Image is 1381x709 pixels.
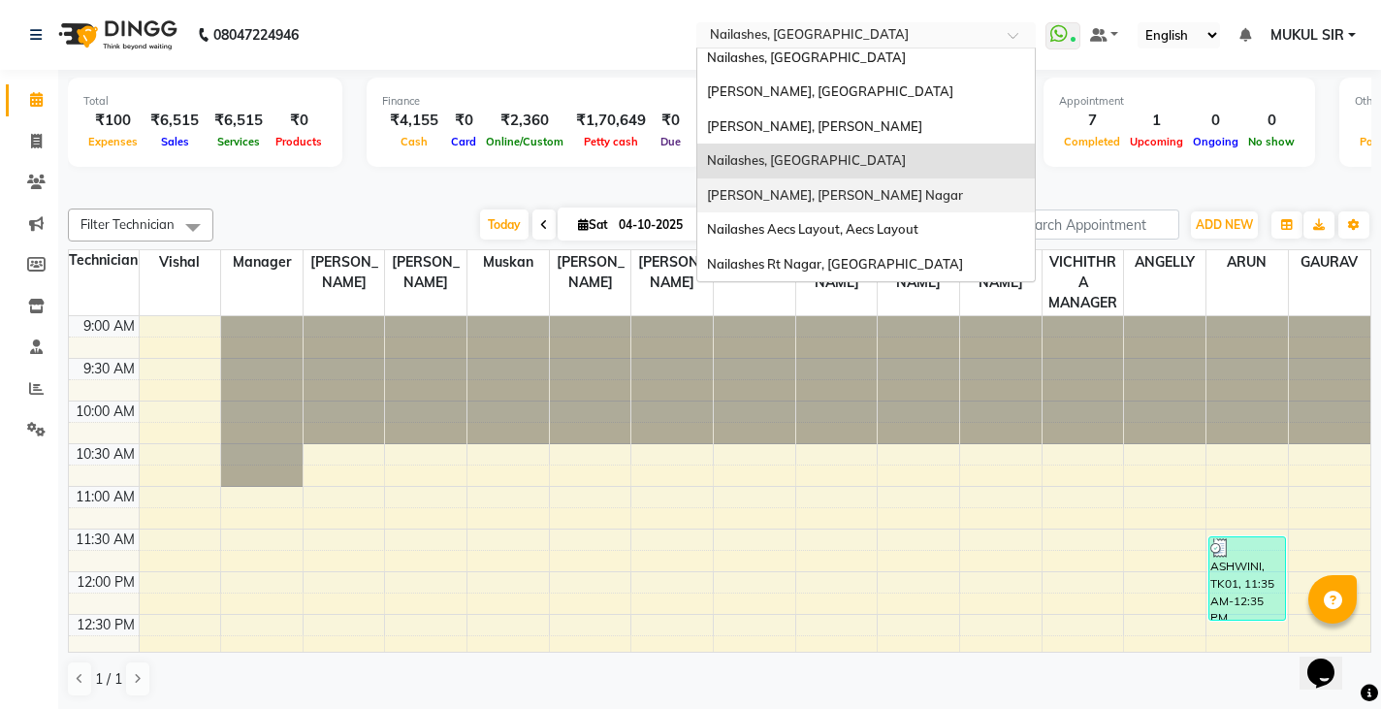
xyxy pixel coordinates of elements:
[707,256,963,272] span: Nailashes Rt Nagar, [GEOGRAPHIC_DATA]
[221,250,303,274] span: Manager
[72,402,139,422] div: 10:00 AM
[80,316,139,337] div: 9:00 AM
[83,93,327,110] div: Total
[271,110,327,132] div: ₹0
[481,135,568,148] span: Online/Custom
[1243,135,1300,148] span: No show
[382,110,446,132] div: ₹4,155
[613,210,710,240] input: 2025-10-04
[72,444,139,465] div: 10:30 AM
[72,487,139,507] div: 11:00 AM
[73,615,139,635] div: 12:30 PM
[1270,25,1344,46] span: MUKUL SIR
[656,135,686,148] span: Due
[207,110,271,132] div: ₹6,515
[49,8,182,62] img: logo
[1125,110,1188,132] div: 1
[1243,110,1300,132] div: 0
[1043,250,1124,315] span: VICHITHRA MANAGER
[140,250,221,274] span: Vishal
[1124,250,1205,274] span: ANGELLY
[481,110,568,132] div: ₹2,360
[1191,211,1258,239] button: ADD NEW
[1289,250,1370,274] span: GAURAV
[707,49,906,65] span: Nailashes, [GEOGRAPHIC_DATA]
[72,530,139,550] div: 11:30 AM
[1209,537,1285,620] div: ASHWINI, TK01, 11:35 AM-12:35 PM, Permanent Nail Paint Solid Color-Hand (₹700),Restoration Remova...
[396,135,433,148] span: Cash
[1059,110,1125,132] div: 7
[1188,110,1243,132] div: 0
[1059,135,1125,148] span: Completed
[1010,209,1179,240] input: Search Appointment
[80,216,175,232] span: Filter Technician
[83,135,143,148] span: Expenses
[156,135,194,148] span: Sales
[1188,135,1243,148] span: Ongoing
[707,83,953,99] span: [PERSON_NAME], [GEOGRAPHIC_DATA]
[631,250,713,295] span: [PERSON_NAME]
[579,135,643,148] span: Petty cash
[95,669,122,690] span: 1 / 1
[73,572,139,593] div: 12:00 PM
[271,135,327,148] span: Products
[446,135,481,148] span: Card
[707,221,918,237] span: Nailashes Aecs Layout, Aecs Layout
[304,250,385,295] span: [PERSON_NAME]
[80,359,139,379] div: 9:30 AM
[654,110,688,132] div: ₹0
[1196,217,1253,232] span: ADD NEW
[1300,631,1362,690] iframe: chat widget
[446,110,481,132] div: ₹0
[550,250,631,295] span: [PERSON_NAME]
[1125,135,1188,148] span: Upcoming
[707,152,906,168] span: Nailashes, [GEOGRAPHIC_DATA]
[213,8,299,62] b: 08047224946
[696,48,1036,282] ng-dropdown-panel: Options list
[573,217,613,232] span: Sat
[382,93,688,110] div: Finance
[467,250,549,274] span: muskan
[83,110,143,132] div: ₹100
[385,250,466,295] span: [PERSON_NAME]
[1206,250,1288,274] span: ARUN
[143,110,207,132] div: ₹6,515
[480,209,529,240] span: Today
[707,118,922,134] span: [PERSON_NAME], [PERSON_NAME]
[707,187,963,203] span: [PERSON_NAME], [PERSON_NAME] Nagar
[212,135,265,148] span: Services
[1059,93,1300,110] div: Appointment
[69,250,139,271] div: Technician
[568,110,654,132] div: ₹1,70,649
